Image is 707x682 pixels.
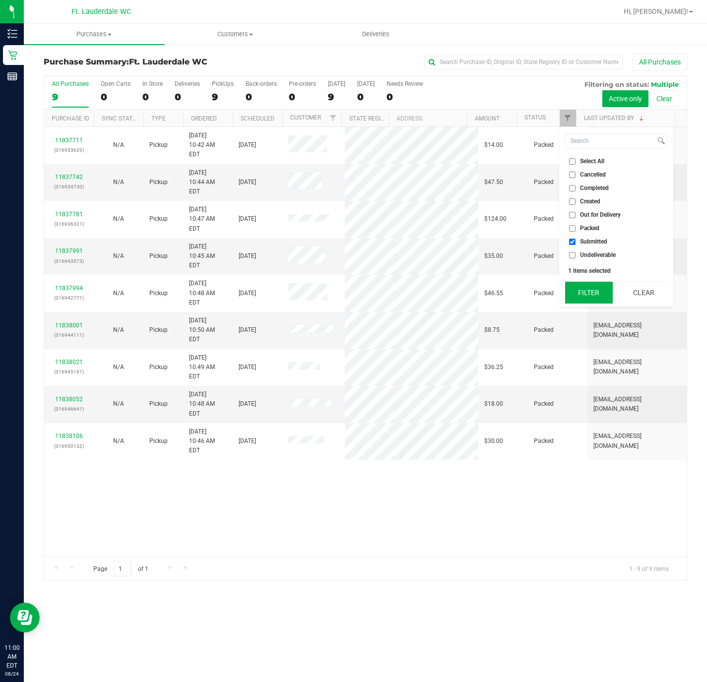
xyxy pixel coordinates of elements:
button: N/A [113,363,124,372]
span: [DATE] 10:46 AM EDT [189,427,227,456]
input: Search Purchase ID, Original ID, State Registry ID or Customer Name... [424,55,623,69]
span: Pickup [149,325,168,335]
span: Purchases [24,30,165,39]
a: 11838001 [55,322,83,329]
div: 0 [386,91,423,103]
span: [EMAIL_ADDRESS][DOMAIN_NAME] [593,358,681,376]
span: $124.00 [484,214,507,224]
span: [DATE] 10:48 AM EDT [189,279,227,308]
span: Pickup [149,214,168,224]
span: $8.75 [484,325,500,335]
span: Submitted [580,239,607,245]
a: Scheduled [241,115,274,122]
button: Filter [565,282,613,304]
span: Customers [165,30,305,39]
div: [DATE] [357,80,375,87]
span: Packed [534,325,554,335]
a: 11837711 [55,137,83,144]
inline-svg: Reports [7,71,17,81]
a: Last Updated By [584,115,645,122]
div: Deliveries [175,80,200,87]
div: Pre-orders [289,80,316,87]
span: Out for Delivery [580,212,621,218]
span: [DATE] 10:47 AM EDT [189,205,227,234]
button: Active only [602,90,648,107]
span: [EMAIL_ADDRESS][DOMAIN_NAME] [593,395,681,414]
span: [DATE] [239,140,256,150]
span: Not Applicable [113,179,124,186]
span: Packed [580,225,599,231]
span: $47.50 [484,178,503,187]
span: Not Applicable [113,290,124,297]
a: Status [524,114,546,121]
span: [DATE] [239,325,256,335]
span: $14.00 [484,140,503,150]
a: Filter [560,110,576,126]
button: Clear [650,90,679,107]
a: Filter [325,110,341,126]
span: Pickup [149,251,168,261]
span: Deliveries [349,30,403,39]
a: Purchases [24,24,165,45]
button: N/A [113,436,124,446]
a: State Registry ID [349,115,401,122]
span: [DATE] [239,251,256,261]
span: $35.00 [484,251,503,261]
button: N/A [113,399,124,409]
a: Deliveries [305,24,446,45]
span: Packed [534,251,554,261]
button: N/A [113,140,124,150]
input: Search [566,134,655,148]
a: Amount [475,115,500,122]
button: Clear [620,282,667,304]
div: 1 items selected [568,267,664,274]
span: Hi, [PERSON_NAME]! [624,7,688,15]
button: All Purchases [633,54,687,70]
span: Packed [534,289,554,298]
input: Undeliverable [569,252,576,258]
span: [DATE] [239,363,256,372]
th: Address [388,110,467,127]
span: Not Applicable [113,326,124,333]
a: 11837742 [55,174,83,181]
span: Ft. Lauderdale WC [71,7,131,16]
p: (316943573) [50,256,88,266]
iframe: Resource center [10,603,40,632]
span: Page of 1 [85,561,156,576]
div: 0 [289,91,316,103]
input: Created [569,198,576,205]
span: Filtering on status: [584,80,649,88]
span: Not Applicable [113,364,124,371]
div: Open Carts [101,80,130,87]
p: (316944111) [50,330,88,340]
span: Not Applicable [113,252,124,259]
div: 0 [246,91,277,103]
p: (316950132) [50,441,88,451]
span: $36.25 [484,363,503,372]
span: [DATE] 10:44 AM EDT [189,168,227,197]
span: Packed [534,140,554,150]
span: [DATE] 10:50 AM EDT [189,316,227,345]
a: Type [151,115,166,122]
span: [DATE] 10:48 AM EDT [189,390,227,419]
button: N/A [113,325,124,335]
span: [DATE] 10:49 AM EDT [189,353,227,382]
p: (316945161) [50,367,88,376]
span: Completed [580,185,609,191]
span: Pickup [149,140,168,150]
span: Pickup [149,178,168,187]
div: [DATE] [328,80,345,87]
p: 08/24 [4,670,19,678]
div: 0 [101,91,130,103]
span: [DATE] [239,289,256,298]
span: $46.55 [484,289,503,298]
a: Ordered [191,115,217,122]
span: Multiple [651,80,679,88]
a: Sync Status [102,115,140,122]
div: 0 [142,91,163,103]
p: (316934730) [50,182,88,191]
span: Not Applicable [113,400,124,407]
inline-svg: Retail [7,50,17,60]
span: [DATE] [239,436,256,446]
span: Created [580,198,600,204]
